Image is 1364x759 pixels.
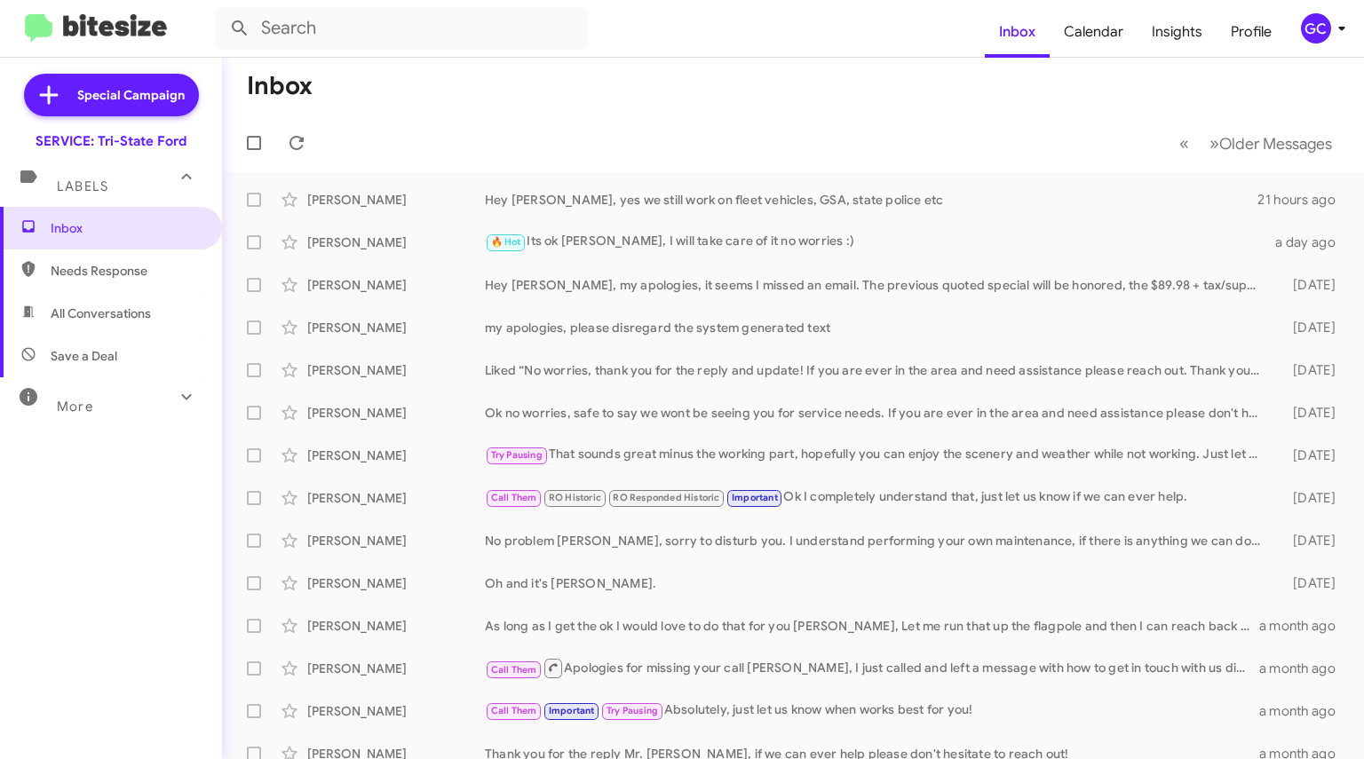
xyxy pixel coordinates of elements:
[1217,6,1286,58] a: Profile
[1259,660,1350,677] div: a month ago
[307,404,485,422] div: [PERSON_NAME]
[1138,6,1217,58] a: Insights
[1271,574,1350,592] div: [DATE]
[549,492,601,503] span: RO Historic
[1271,447,1350,464] div: [DATE]
[485,487,1271,508] div: Ok I completely understand that, just let us know if we can ever help.
[1259,702,1350,720] div: a month ago
[1286,13,1344,43] button: GC
[307,489,485,507] div: [PERSON_NAME]
[485,319,1271,336] div: my apologies, please disregard the system generated text
[57,399,93,415] span: More
[485,404,1271,422] div: Ok no worries, safe to say we wont be seeing you for service needs. If you are ever in the area a...
[1209,132,1219,154] span: »
[1179,132,1189,154] span: «
[307,532,485,549] div: [PERSON_NAME]
[36,132,186,150] div: SERVICE: Tri-State Ford
[1257,191,1350,209] div: 21 hours ago
[51,262,202,280] span: Needs Response
[1170,125,1343,162] nav: Page navigation example
[613,492,719,503] span: RO Responded Historic
[485,361,1271,379] div: Liked “No worries, thank you for the reply and update! If you are ever in the area and need assis...
[485,276,1271,294] div: Hey [PERSON_NAME], my apologies, it seems I missed an email. The previous quoted special will be ...
[307,361,485,379] div: [PERSON_NAME]
[485,617,1259,635] div: As long as I get the ok I would love to do that for you [PERSON_NAME], Let me run that up the fla...
[1219,134,1332,154] span: Older Messages
[307,660,485,677] div: [PERSON_NAME]
[491,492,537,503] span: Call Them
[485,445,1271,465] div: That sounds great minus the working part, hopefully you can enjoy the scenery and weather while n...
[307,233,485,251] div: [PERSON_NAME]
[1199,125,1343,162] button: Next
[1271,233,1350,251] div: a day ago
[1259,617,1350,635] div: a month ago
[1271,489,1350,507] div: [DATE]
[1271,361,1350,379] div: [DATE]
[485,657,1259,679] div: Apologies for missing your call [PERSON_NAME], I just called and left a message with how to get i...
[732,492,778,503] span: Important
[247,72,313,100] h1: Inbox
[51,304,151,322] span: All Conversations
[491,664,537,676] span: Call Them
[77,86,185,104] span: Special Campaign
[1271,276,1350,294] div: [DATE]
[1271,532,1350,549] div: [DATE]
[51,219,202,237] span: Inbox
[307,319,485,336] div: [PERSON_NAME]
[549,705,595,716] span: Important
[607,705,658,716] span: Try Pausing
[215,7,588,50] input: Search
[307,191,485,209] div: [PERSON_NAME]
[24,74,199,116] a: Special Campaign
[1050,6,1138,58] a: Calendar
[491,236,521,248] span: 🔥 Hot
[307,447,485,464] div: [PERSON_NAME]
[57,178,108,194] span: Labels
[985,6,1050,58] a: Inbox
[491,705,537,716] span: Call Them
[485,700,1259,721] div: Absolutely, just let us know when works best for you!
[1301,13,1331,43] div: GC
[485,232,1271,252] div: Its ok [PERSON_NAME], I will take care of it no worries :)
[51,347,117,365] span: Save a Deal
[307,276,485,294] div: [PERSON_NAME]
[1271,404,1350,422] div: [DATE]
[307,702,485,720] div: [PERSON_NAME]
[1271,319,1350,336] div: [DATE]
[1169,125,1200,162] button: Previous
[491,449,543,461] span: Try Pausing
[485,532,1271,549] div: No problem [PERSON_NAME], sorry to disturb you. I understand performing your own maintenance, if ...
[485,191,1257,209] div: Hey [PERSON_NAME], yes we still work on fleet vehicles, GSA, state police etc
[307,617,485,635] div: [PERSON_NAME]
[307,574,485,592] div: [PERSON_NAME]
[485,574,1271,592] div: Oh and it's [PERSON_NAME].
